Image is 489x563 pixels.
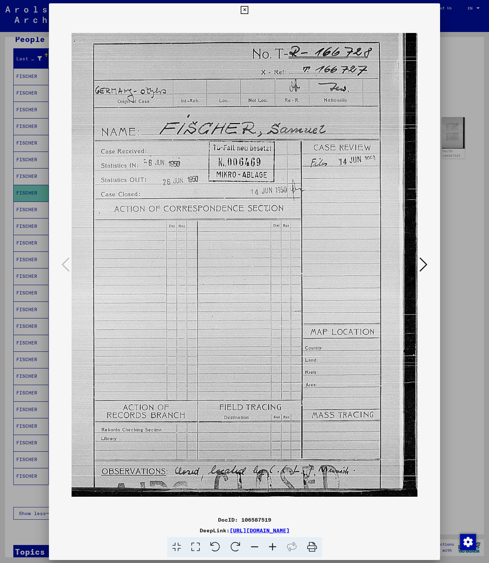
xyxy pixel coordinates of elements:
img: 001.jpg [72,17,417,513]
a: [URL][DOMAIN_NAME] [230,527,290,534]
div: DeepLink: [49,526,440,534]
img: Change consent [460,534,476,550]
div: DocID: 106587519 [49,516,440,524]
